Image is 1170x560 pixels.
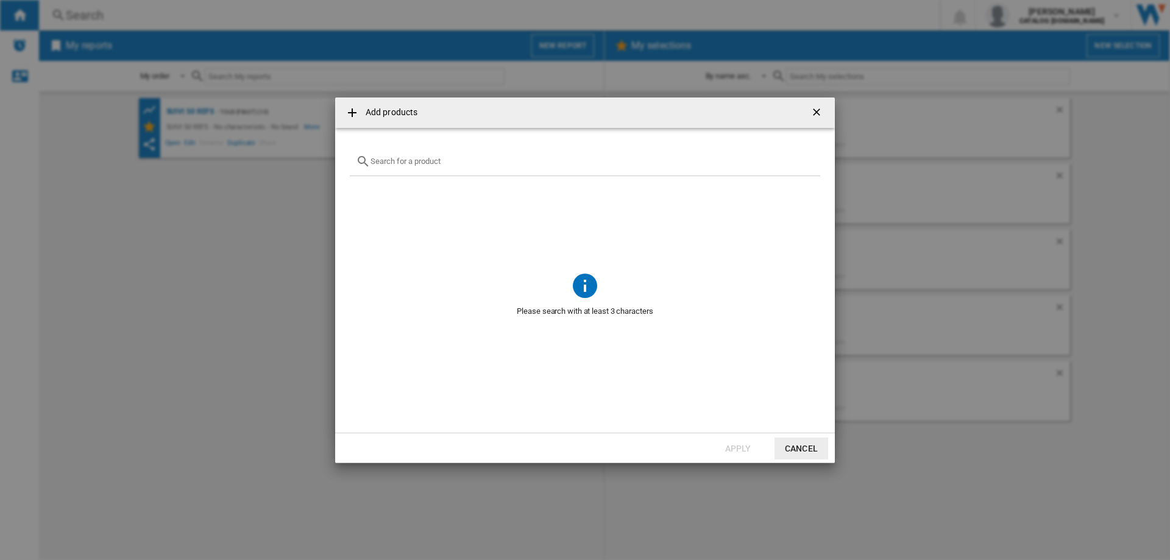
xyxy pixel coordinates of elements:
span: Please search with at least 3 characters [350,300,820,323]
button: Apply [711,438,765,459]
button: getI18NText('BUTTONS.CLOSE_DIALOG') [806,101,830,125]
ng-md-icon: getI18NText('BUTTONS.CLOSE_DIALOG') [810,106,825,121]
h4: Add products [360,107,417,119]
button: Cancel [775,438,828,459]
md-dialog: Add products ... [335,97,835,463]
input: Search for a product [370,157,814,166]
